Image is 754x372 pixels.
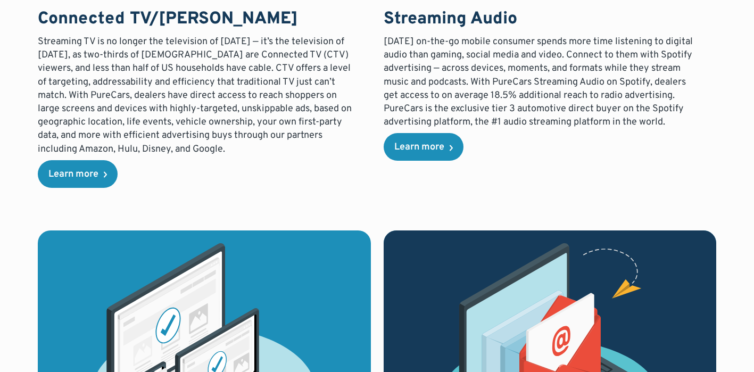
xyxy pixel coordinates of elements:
div: Learn more [48,170,98,179]
a: Learn more [38,160,118,188]
a: Learn more [384,133,463,161]
div: Learn more [394,143,444,152]
h3: Streaming Audio [384,9,700,31]
h3: Connected TV/[PERSON_NAME] [38,9,354,31]
p: [DATE] on-the-go mobile consumer spends more time listening to digital audio than gaming, social ... [384,35,700,129]
p: Streaming TV is no longer the television of [DATE] — it’s the television of [DATE], as two-thirds... [38,35,354,156]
